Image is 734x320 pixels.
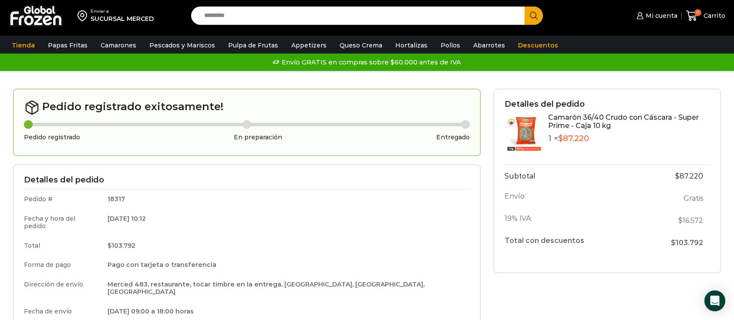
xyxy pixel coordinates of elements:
td: [DATE] 09:00 a 18:00 horas [101,302,470,320]
span: $ [558,134,563,143]
span: Mi cuenta [643,11,677,20]
h3: Detalles del pedido [24,175,470,185]
h3: Pedido registrado [24,134,80,141]
a: Descuentos [514,37,562,54]
a: Appetizers [287,37,331,54]
th: Total con descuentos [505,232,637,252]
a: Camarón 36/40 Crudo con Cáscara - Super Prime - Caja 10 kg [548,113,699,130]
a: Camarones [96,37,141,54]
h3: En preparación [234,134,282,141]
span: $ [675,172,680,180]
h2: Pedido registrado exitosamente! [24,100,470,115]
span: $ [108,242,111,249]
span: Carrito [701,11,725,20]
a: Mi cuenta [634,7,677,24]
img: address-field-icon.svg [77,8,91,23]
th: Envío: [505,187,637,209]
td: 18317 [101,189,470,209]
td: Gratis [637,187,710,209]
a: Pescados y Mariscos [145,37,219,54]
td: [DATE] 10:12 [101,209,470,236]
bdi: 87.220 [675,172,703,180]
a: Hortalizas [391,37,432,54]
div: Enviar a [91,8,154,14]
span: 0 [694,9,701,16]
td: Pago con tarjeta o transferencia [101,255,470,275]
bdi: 87.220 [558,134,589,143]
a: Abarrotes [469,37,509,54]
div: Open Intercom Messenger [704,290,725,311]
td: Dirección de envío [24,275,101,302]
td: Total [24,236,101,256]
a: Pollos [436,37,465,54]
h3: Detalles del pedido [505,100,710,109]
button: Search button [525,7,543,25]
span: $ [671,239,676,247]
bdi: 103.792 [108,242,135,249]
td: Pedido # [24,189,101,209]
p: 1 × [548,134,710,144]
a: Tienda [7,37,39,54]
a: Pulpa de Frutas [224,37,283,54]
td: Fecha y hora del pedido [24,209,101,236]
td: Forma de pago [24,255,101,275]
div: SUCURSAL MERCED [91,14,154,23]
span: 16.572 [678,216,703,225]
a: Papas Fritas [44,37,92,54]
th: Subtotal [505,165,637,187]
h3: Entregado [436,134,470,141]
span: 103.792 [671,239,703,247]
a: 0 Carrito [686,6,725,26]
span: $ [678,216,683,225]
td: Merced 483, restaurante, tocar timbre en la entrega, [GEOGRAPHIC_DATA], [GEOGRAPHIC_DATA], [GEOGR... [101,275,470,302]
th: 19% IVA: [505,209,637,232]
td: Fecha de envío [24,302,101,320]
a: Queso Crema [335,37,387,54]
